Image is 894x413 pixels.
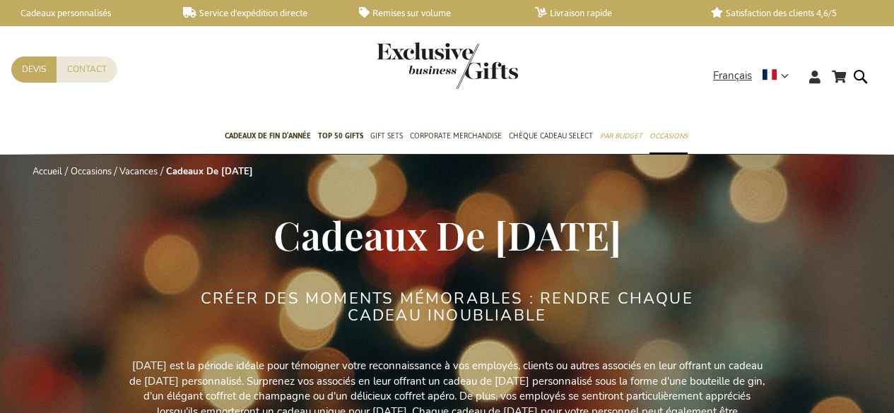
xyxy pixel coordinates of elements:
span: Français [713,68,752,84]
a: store logo [377,42,447,89]
a: Vacances [119,165,158,178]
div: Français [713,68,798,84]
span: Cadeaux de fin d’année [225,128,311,143]
span: TOP 50 Gifts [318,128,363,143]
strong: Cadeaux De [DATE] [166,165,253,178]
a: Occasions [71,165,112,178]
a: Devis [11,56,57,83]
span: Gift Sets [370,128,403,143]
a: Remises sur volume [359,7,512,19]
img: Exclusive Business gifts logo [377,42,518,89]
span: Cadeaux De [DATE] [274,208,621,261]
span: Corporate Merchandise [410,128,502,143]
a: Satisfaction des clients 4,6/5 [711,7,864,19]
a: Service d'expédition directe [183,7,336,19]
span: Occasions [649,128,688,143]
h2: CRÉER DES MOMENTS MÉMORABLES : RENDRE CHAQUE CADEAU INOUBLIABLE [182,290,712,324]
a: Cadeaux personnalisés [7,7,160,19]
span: Par budget [600,128,642,143]
a: Livraison rapide [535,7,688,19]
span: Chèque Cadeau Select [509,128,593,143]
a: Accueil [33,165,62,178]
a: Contact [57,56,117,83]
